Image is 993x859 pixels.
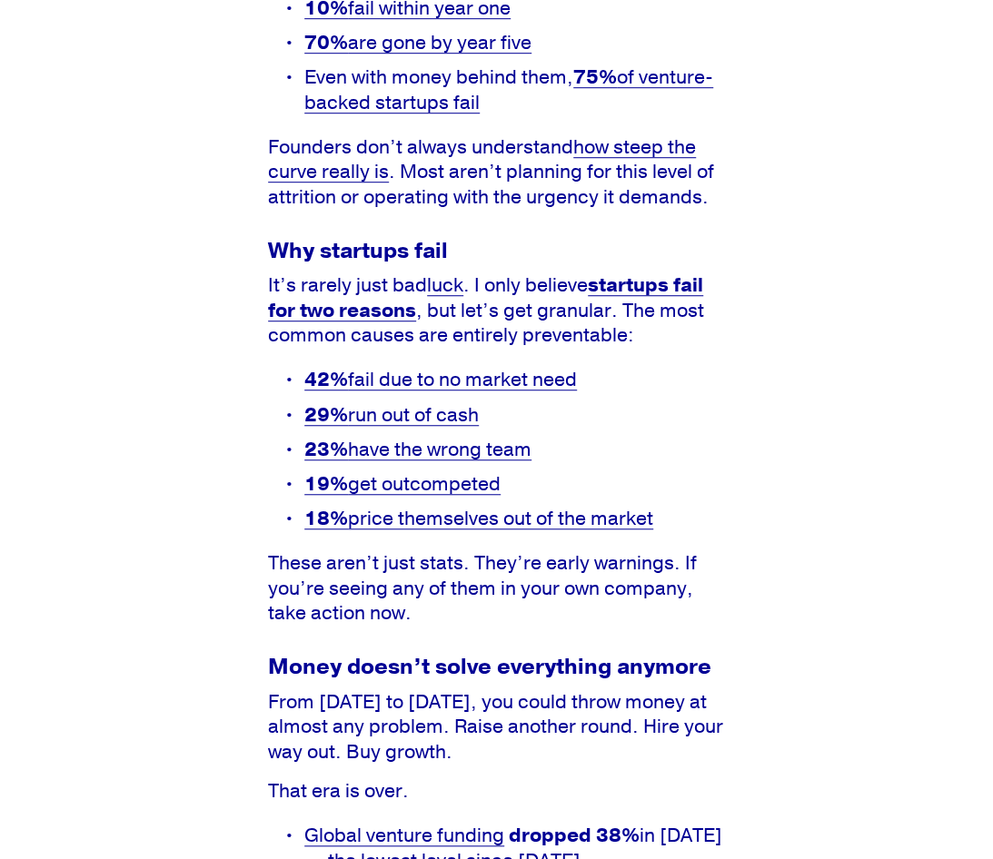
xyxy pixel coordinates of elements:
a: 42% [304,368,348,392]
a: 29% [304,403,348,428]
p: From [DATE] to [DATE], you could throw money at almost any problem. Raise another round. Hire you... [268,690,725,765]
strong: Why startups fail [268,237,448,265]
a: 23% [304,438,348,462]
a: Global venture funding [304,824,504,848]
a: 18% [304,507,348,531]
strong: dropped 38% [509,824,640,848]
a: are gone by year five [348,31,531,55]
p: It’s rarely just bad . I only believe , but let’s get granular. The most common causes are entire... [268,273,725,349]
a: price themselves out of the market [348,507,653,531]
a: of venture-backed startups fail [304,65,713,115]
a: get outcompeted [348,472,501,497]
p: These aren’t just stats. They’re early warnings. If you’re seeing any of them in your own company... [268,551,725,627]
p: That era is over. [268,779,725,805]
a: 70% [304,31,348,55]
a: run out of cash [348,403,479,428]
a: startups fail for two reasons [268,273,703,323]
a: have the wrong team [348,438,531,462]
a: how steep the curve really is [268,135,696,185]
p: Founders don’t always understand . Most aren’t planning for this level of attrition or operating ... [268,135,725,211]
a: fail due to no market need [348,368,577,392]
p: Even with money behind them, [304,65,725,115]
a: 19% [304,472,348,497]
strong: Money doesn’t solve everything anymore [268,653,711,681]
a: 75% [573,65,617,90]
a: luck [427,273,463,298]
